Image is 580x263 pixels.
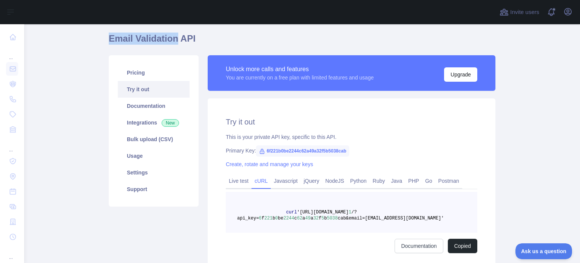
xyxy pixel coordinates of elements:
a: NodeJS [322,175,347,187]
a: Documentation [118,98,190,114]
span: 6 [259,216,262,221]
div: Primary Key: [226,147,477,154]
a: PHP [405,175,422,187]
span: Invite users [510,8,539,17]
a: Try it out [118,81,190,98]
div: ... [6,138,18,153]
a: Support [118,181,190,198]
span: 49 [305,216,310,221]
h2: Try it out [226,117,477,127]
span: '[URL][DOMAIN_NAME] [297,210,349,215]
div: This is your private API key, specific to this API. [226,133,477,141]
a: Create, rotate and manage your keys [226,161,313,167]
div: You are currently on a free plan with limited features and usage [226,74,374,81]
span: c [294,216,297,221]
a: Live test [226,175,251,187]
a: Settings [118,164,190,181]
span: a [302,216,305,221]
span: 32 [313,216,319,221]
span: 6f221b0be2244c62a49a32f5b5038cab [256,145,349,157]
span: 62 [297,216,302,221]
span: be [278,216,283,221]
a: Bulk upload (CSV) [118,131,190,148]
span: b [273,216,275,221]
a: Javascript [271,175,301,187]
span: f [319,216,321,221]
span: cab&email=[EMAIL_ADDRESS][DOMAIN_NAME]' [338,216,444,221]
span: 1 [349,210,351,215]
span: 221 [264,216,273,221]
a: Usage [118,148,190,164]
span: b [324,216,327,221]
div: ... [6,45,18,61]
div: ... [6,245,18,260]
span: 5 [321,216,324,221]
div: Unlock more calls and features [226,65,374,74]
a: Documentation [395,239,443,253]
span: 2244 [283,216,294,221]
span: f [262,216,264,221]
span: curl [286,210,297,215]
a: Java [388,175,406,187]
span: a [310,216,313,221]
span: 5038 [327,216,338,221]
h1: Email Validation API [109,33,495,51]
button: Invite users [498,6,541,18]
a: Ruby [370,175,388,187]
iframe: Toggle Customer Support [515,243,572,259]
a: jQuery [301,175,322,187]
a: Pricing [118,64,190,81]
button: Upgrade [444,67,477,82]
span: 0 [275,216,278,221]
a: Python [347,175,370,187]
a: Postman [435,175,462,187]
span: New [162,119,179,127]
a: Go [422,175,435,187]
a: cURL [251,175,271,187]
button: Copied [448,239,477,253]
a: Integrations New [118,114,190,131]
